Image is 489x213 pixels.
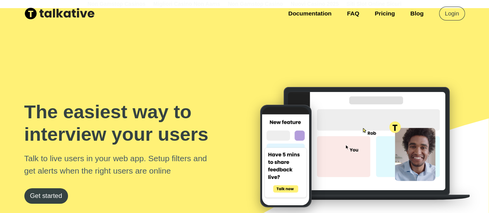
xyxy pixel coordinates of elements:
[281,7,339,20] a: Documentation
[262,107,309,206] img: Popup UXR.png
[439,7,465,20] a: Login
[24,7,96,20] img: Talkative Text Logo dark.svg
[367,7,402,20] a: Pricing
[24,101,245,146] h1: The easiest way to interview your users
[339,7,367,20] a: FAQ
[24,152,218,177] p: Talk to live users in your web app. Setup filters and get alerts when the right users are online
[288,92,445,190] img: Desktop Main.png
[24,188,68,204] a: Get started
[403,7,431,20] a: Blog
